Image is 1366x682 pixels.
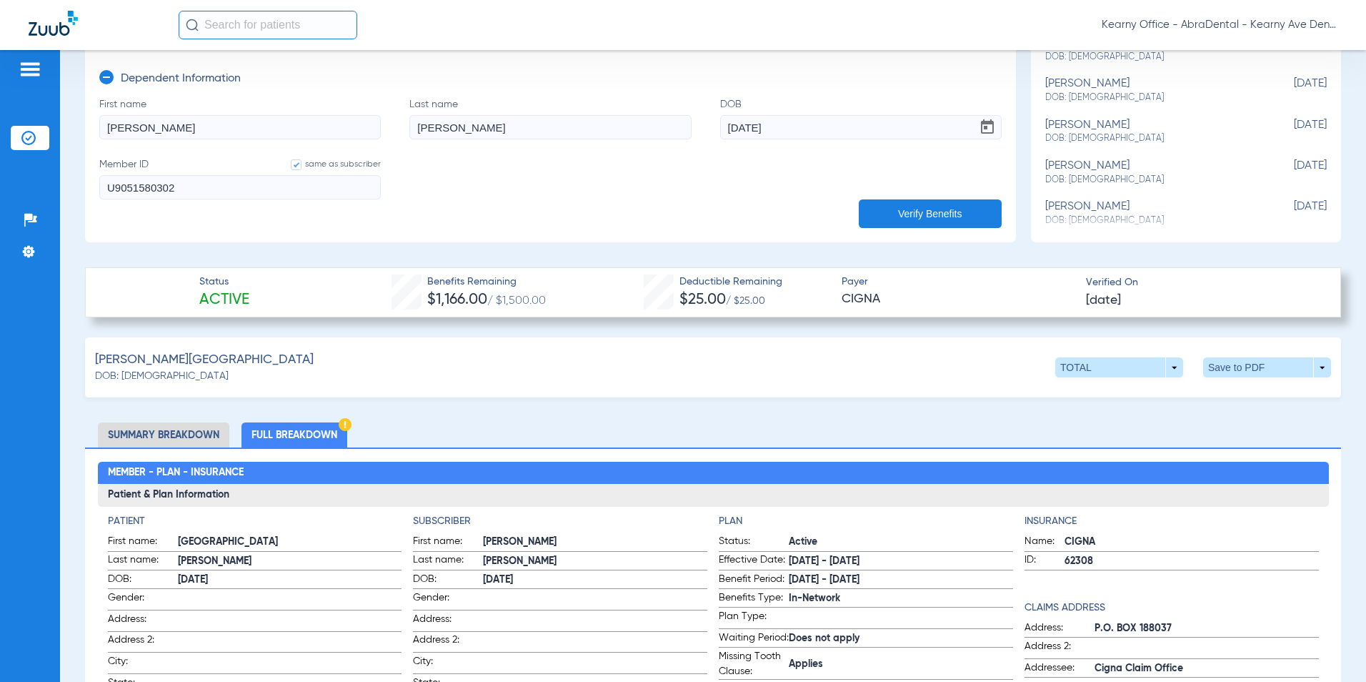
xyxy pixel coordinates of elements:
span: Address 2: [1024,639,1095,658]
button: Open calendar [973,113,1002,142]
span: / $25.00 [726,296,765,306]
span: Last name: [108,553,178,570]
li: Summary Breakdown [98,422,229,448]
img: Zuub Logo [29,11,78,36]
span: Payer [842,275,1074,290]
button: TOTAL [1055,357,1183,377]
span: Address 2: [413,633,483,652]
span: DOB: [DEMOGRAPHIC_DATA] [1045,174,1255,187]
span: Plan Type: [719,609,789,628]
label: Last name [409,97,691,139]
span: [DATE] [1255,119,1327,145]
h3: Patient & Plan Information [98,484,1329,507]
span: [DATE] [483,573,707,588]
span: Active [199,290,249,310]
span: [DATE] - [DATE] [789,573,1013,588]
span: [PERSON_NAME][GEOGRAPHIC_DATA] [95,351,314,369]
span: $1,166.00 [427,292,487,307]
span: Benefits Remaining [427,275,546,290]
h4: Claims Address [1024,601,1319,616]
span: [PERSON_NAME] [483,554,707,569]
h4: Patient [108,514,402,529]
span: P.O. BOX 188037 [1095,621,1319,636]
span: Applies [789,657,1013,672]
span: [DATE] [178,573,402,588]
span: DOB: [DEMOGRAPHIC_DATA] [1045,92,1255,104]
span: $25.00 [679,292,726,307]
span: Last name: [413,553,483,570]
span: Address 2: [108,633,178,652]
input: Search for patients [179,11,357,39]
input: Last name [409,115,691,139]
span: Verified On [1086,275,1318,290]
span: / $1,500.00 [487,295,546,307]
span: Address: [413,612,483,631]
h4: Subscriber [413,514,707,529]
span: First name: [413,534,483,551]
span: DOB: [DEMOGRAPHIC_DATA] [1045,132,1255,145]
span: Name: [1024,534,1065,551]
span: Does not apply [789,631,1013,646]
img: Search Icon [186,19,199,31]
label: Member ID [99,157,381,199]
span: DOB: [108,572,178,589]
span: Status: [719,534,789,551]
span: Addressee: [1024,661,1095,678]
label: same as subscriber [276,157,381,172]
span: Address: [108,612,178,631]
span: In-Network [789,591,1013,606]
span: DOB: [DEMOGRAPHIC_DATA] [95,369,229,384]
span: DOB: [DEMOGRAPHIC_DATA] [1045,51,1255,64]
span: Waiting Period: [719,631,789,648]
span: First name: [108,534,178,551]
h4: Plan [719,514,1013,529]
span: [DATE] [1255,159,1327,186]
span: Benefit Period: [719,572,789,589]
h3: Dependent Information [121,72,241,87]
span: CIGNA [1065,535,1319,550]
span: [DATE] [1086,292,1121,310]
span: Missing Tooth Clause: [719,649,789,679]
button: Save to PDF [1203,357,1331,377]
span: Deductible Remaining [679,275,782,290]
div: [PERSON_NAME] [1045,77,1255,104]
span: Address: [1024,621,1095,638]
span: Benefits Type: [719,590,789,608]
span: City: [413,654,483,673]
span: Kearny Office - AbraDental - Kearny Ave Dental, LLC - Kearny General [1102,18,1337,32]
span: Cigna Claim Office [1095,661,1319,676]
iframe: Chat Widget [1295,613,1366,682]
button: Verify Benefits [859,199,1002,228]
span: [GEOGRAPHIC_DATA] [178,535,402,550]
span: ID: [1024,553,1065,570]
div: [PERSON_NAME] [1045,159,1255,186]
span: Gender: [108,590,178,610]
span: [DATE] - [DATE] [789,554,1013,569]
span: [PERSON_NAME] [483,535,707,550]
span: [PERSON_NAME] [178,554,402,569]
input: DOBOpen calendar [720,115,1002,139]
label: First name [99,97,381,139]
span: Active [789,535,1013,550]
input: First name [99,115,381,139]
div: [PERSON_NAME] [1045,119,1255,145]
img: Hazard [339,418,352,431]
span: Gender: [413,590,483,610]
span: [DATE] [1255,200,1327,227]
input: Member IDsame as subscriber [99,175,381,199]
span: Status [199,275,249,290]
span: 62308 [1065,554,1319,569]
span: City: [108,654,178,673]
span: [DATE] [1255,77,1327,104]
span: DOB: [413,572,483,589]
li: Full Breakdown [241,422,347,448]
h4: Insurance [1024,514,1319,529]
img: hamburger-icon [19,61,41,78]
label: DOB [720,97,1002,139]
div: [PERSON_NAME] [1045,200,1255,227]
